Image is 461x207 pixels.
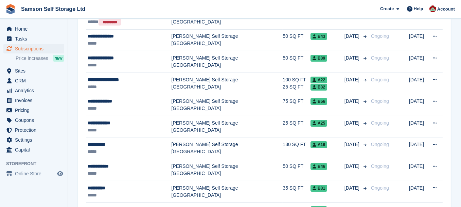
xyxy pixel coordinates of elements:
span: [DATE] [344,33,361,40]
td: [PERSON_NAME] Self Storage [GEOGRAPHIC_DATA] [172,73,283,94]
a: menu [3,169,64,178]
a: menu [3,24,64,34]
td: 75 SQ FT [283,94,311,116]
a: menu [3,76,64,85]
span: [DATE] [344,141,361,148]
td: [PERSON_NAME] Self Storage [GEOGRAPHIC_DATA] [172,7,283,29]
a: menu [3,34,64,44]
td: [PERSON_NAME] Self Storage [GEOGRAPHIC_DATA] [172,51,283,73]
a: menu [3,86,64,95]
span: Storefront [6,160,68,167]
img: Ian [429,5,436,12]
span: B31 [311,185,327,192]
span: B56 [311,98,327,105]
td: 100 SQ FT 25 SQ FT [283,73,311,94]
a: menu [3,115,64,125]
span: Capital [15,145,56,155]
td: [PERSON_NAME] Self Storage [GEOGRAPHIC_DATA] [172,159,283,181]
td: [DATE] [409,94,428,116]
span: [DATE] [344,120,361,127]
span: A25 [311,120,327,127]
span: Ongoing [371,142,389,147]
a: menu [3,66,64,76]
a: menu [3,96,64,105]
span: Sites [15,66,56,76]
td: [PERSON_NAME] Self Storage [GEOGRAPHIC_DATA] [172,181,283,203]
span: Coupons [15,115,56,125]
img: stora-icon-8386f47178a22dfd0bd8f6a31ec36ba5ce8667c1dd55bd0f319d3a0aa187defe.svg [5,4,16,14]
a: menu [3,44,64,53]
span: Pricing [15,106,56,115]
span: [DATE] [344,54,361,62]
span: Create [380,5,394,12]
td: [DATE] [409,116,428,138]
span: Ongoing [371,77,389,82]
a: Preview store [56,170,64,178]
span: Invoices [15,96,56,105]
span: B43 [311,33,327,40]
span: Ongoing [371,55,389,61]
span: [DATE] [344,76,361,83]
td: 35 SQ FT [283,181,311,203]
td: 25 SQ FT [283,7,311,29]
td: [DATE] [409,159,428,181]
span: A22 [311,77,327,83]
td: [DATE] [409,138,428,159]
td: 25 SQ FT [283,116,311,138]
td: [DATE] [409,73,428,94]
td: [DATE] [409,7,428,29]
span: B46 [311,163,327,170]
span: Account [437,6,455,13]
a: menu [3,135,64,145]
a: Price increases NEW [16,54,64,62]
span: Ongoing [371,163,389,169]
div: NEW [53,55,64,62]
td: [DATE] [409,181,428,203]
td: 50 SQ FT [283,51,311,73]
a: Samson Self Storage Ltd [18,3,88,15]
td: [PERSON_NAME] Self Storage [GEOGRAPHIC_DATA] [172,94,283,116]
span: Protection [15,125,56,135]
span: Ongoing [371,33,389,39]
span: [DATE] [344,98,361,105]
span: B39 [311,55,327,62]
span: B32 [311,84,327,91]
td: [PERSON_NAME] Self Storage [GEOGRAPHIC_DATA] [172,29,283,51]
span: Online Store [15,169,56,178]
td: 50 SQ FT [283,29,311,51]
a: menu [3,125,64,135]
a: menu [3,106,64,115]
td: [PERSON_NAME] Self Storage [GEOGRAPHIC_DATA] [172,138,283,159]
span: Ongoing [371,120,389,126]
span: [DATE] [344,163,361,170]
span: Settings [15,135,56,145]
span: CRM [15,76,56,85]
span: Help [414,5,423,12]
td: 130 SQ FT [283,138,311,159]
span: Price increases [16,55,48,62]
span: A16 [311,141,327,148]
span: [DATE] [344,185,361,192]
span: Tasks [15,34,56,44]
td: [DATE] [409,29,428,51]
span: Analytics [15,86,56,95]
td: 50 SQ FT [283,159,311,181]
span: Ongoing [371,98,389,104]
span: Home [15,24,56,34]
td: [PERSON_NAME] Self Storage [GEOGRAPHIC_DATA] [172,116,283,138]
span: Subscriptions [15,44,56,53]
td: [DATE] [409,51,428,73]
a: menu [3,145,64,155]
span: Ongoing [371,185,389,191]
